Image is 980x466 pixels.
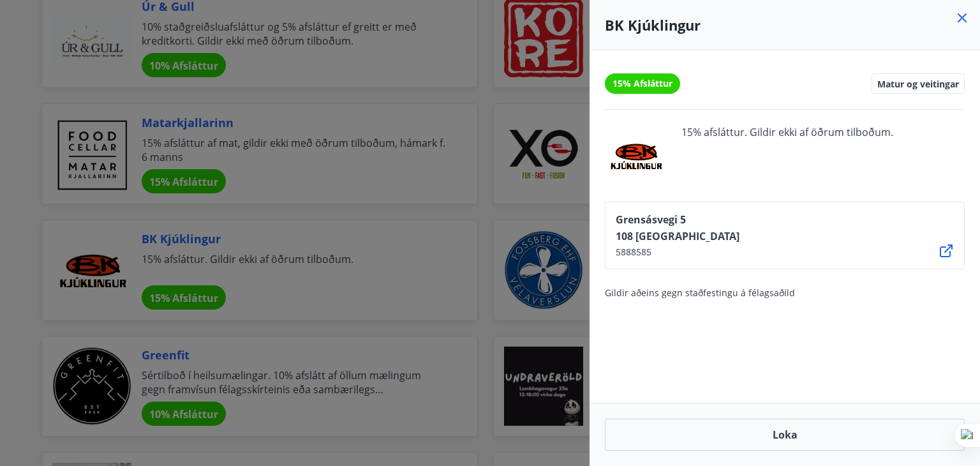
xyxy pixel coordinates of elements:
span: Grensásvegi 5 [616,213,739,227]
button: Loka [605,419,965,451]
span: 108 [GEOGRAPHIC_DATA] [616,229,739,243]
span: Gildir aðeins gegn staðfestingu á félagsaðild [605,287,795,299]
span: Matur og veitingar [877,78,959,89]
span: 15% Afsláttur [612,77,672,90]
h4: BK Kjúklingur [605,15,965,34]
span: 15% afsláttur. Gildir ekki af öðrum tilboðum. [681,125,893,186]
span: 5888585 [616,246,739,259]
